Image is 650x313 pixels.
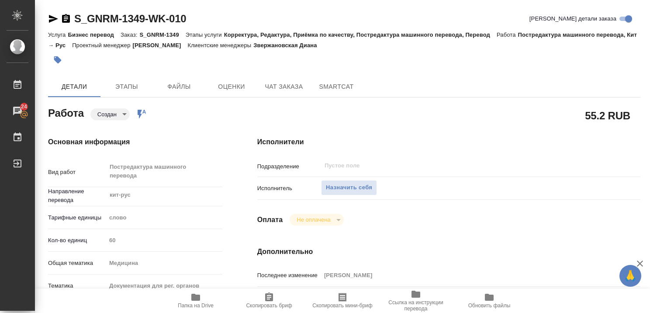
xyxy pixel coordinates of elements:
[16,102,32,111] span: 24
[211,81,252,92] span: Оценки
[294,216,333,223] button: Не оплачена
[257,247,640,257] h4: Дополнительно
[232,289,306,313] button: Скопировать бриф
[121,31,139,38] p: Заказ:
[106,256,222,271] div: Медицина
[379,289,453,313] button: Ссылка на инструкции перевода
[529,14,616,23] span: [PERSON_NAME] детали заказа
[133,42,188,49] p: [PERSON_NAME]
[187,42,253,49] p: Клиентские менеджеры
[324,160,588,171] input: Пустое поле
[48,282,106,290] p: Тематика
[257,137,640,147] h4: Исполнители
[53,81,95,92] span: Детали
[74,13,186,24] a: S_GNRM-1349-WK-010
[159,289,232,313] button: Папка на Drive
[139,31,185,38] p: S_GNRM-1349
[257,271,321,280] p: Последнее изменение
[257,162,321,171] p: Подразделение
[321,269,609,282] input: Пустое поле
[48,168,106,177] p: Вид работ
[619,265,641,287] button: 🙏
[48,236,106,245] p: Кол-во единиц
[453,289,526,313] button: Обновить файлы
[68,31,121,38] p: Бизнес перевод
[48,259,106,268] p: Общая тематика
[106,81,148,92] span: Этапы
[253,42,323,49] p: Звержановская Диана
[106,210,222,225] div: слово
[158,81,200,92] span: Файлы
[48,104,84,120] h2: Работа
[224,31,497,38] p: Корректура, Редактура, Приёмка по качеству, Постредактура машинного перевода, Перевод
[61,14,71,24] button: Скопировать ссылку
[106,278,222,293] div: Документация для рег. органов
[95,111,119,118] button: Создан
[384,299,447,312] span: Ссылка на инструкции перевода
[48,187,106,205] p: Направление перевода
[263,81,305,92] span: Чат заказа
[257,215,283,225] h4: Оплата
[2,100,33,122] a: 24
[48,213,106,222] p: Тарифные единицы
[48,14,59,24] button: Скопировать ссылку для ЯМессенджера
[186,31,224,38] p: Этапы услуги
[306,289,379,313] button: Скопировать мини-бриф
[623,267,638,285] span: 🙏
[321,180,377,195] button: Назначить себя
[106,234,222,247] input: Пустое поле
[312,303,372,309] span: Скопировать мини-бриф
[468,303,511,309] span: Обновить файлы
[257,184,321,193] p: Исполнитель
[48,137,222,147] h4: Основная информация
[178,303,214,309] span: Папка на Drive
[315,81,357,92] span: SmartCat
[48,50,67,70] button: Добавить тэг
[326,183,372,193] span: Назначить себя
[72,42,132,49] p: Проектный менеджер
[90,108,130,120] div: Создан
[246,303,292,309] span: Скопировать бриф
[290,214,343,226] div: Создан
[585,108,630,123] h2: 55.2 RUB
[48,31,68,38] p: Услуга
[497,31,518,38] p: Работа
